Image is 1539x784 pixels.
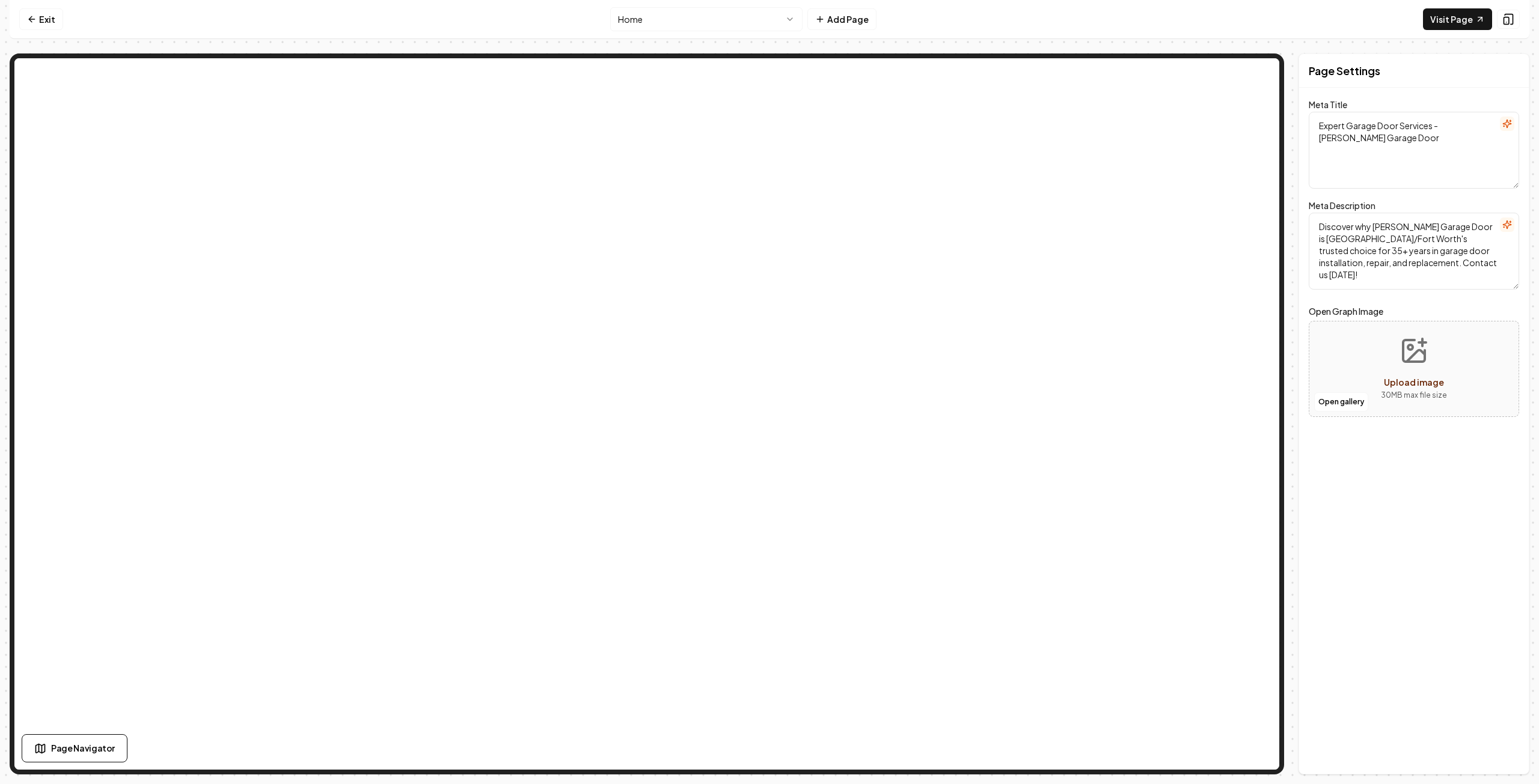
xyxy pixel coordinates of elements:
button: Page Navigator [22,734,127,762]
button: Add Page [807,8,877,30]
label: Meta Title [1309,99,1347,110]
label: Open Graph Image [1309,304,1519,318]
label: Meta Description [1309,200,1375,211]
button: Upload image [1371,327,1457,411]
h2: Page Settings [1309,62,1380,79]
span: Upload image [1384,377,1444,387]
button: Open gallery [1314,392,1368,412]
a: Exit [19,8,63,30]
a: Visit Page [1423,8,1492,30]
p: 30 MB max file size [1381,389,1447,401]
span: Page Navigator [51,742,115,755]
